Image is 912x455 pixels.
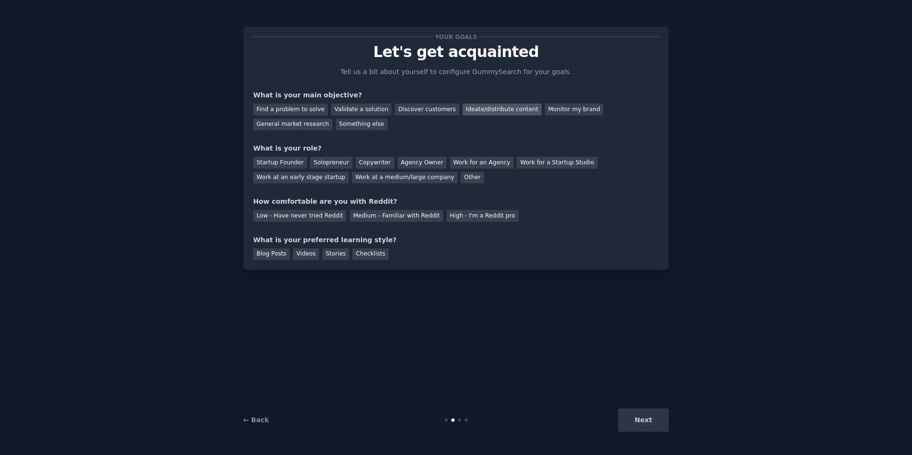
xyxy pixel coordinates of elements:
div: How comfortable are you with Reddit? [253,197,659,207]
div: Checklists [352,248,389,260]
div: Other [461,172,484,184]
div: Ideate/distribute content [463,104,541,115]
div: Discover customers [395,104,459,115]
div: Agency Owner [398,157,446,169]
div: What is your role? [253,143,659,153]
div: Work at a medium/large company [352,172,457,184]
a: ← Back [243,416,269,424]
div: Work for a Startup Studio [517,157,597,169]
p: Let's get acquainted [253,44,659,60]
p: Tell us a bit about yourself to configure GummySearch for your goals. [336,67,576,77]
div: Something else [336,119,388,131]
div: What is your main objective? [253,90,659,100]
div: General market research [253,119,332,131]
div: Find a problem to solve [253,104,328,115]
div: What is your preferred learning style? [253,235,659,245]
span: Your goals [433,32,479,42]
div: Low - Have never tried Reddit [253,210,346,222]
div: High - I'm a Reddit pro [446,210,519,222]
div: Monitor my brand [545,104,603,115]
div: Work at an early stage startup [253,172,349,184]
div: Blog Posts [253,248,290,260]
div: Medium - Familiar with Reddit [350,210,443,222]
div: Startup Founder [253,157,307,169]
div: Solopreneur [310,157,352,169]
div: Validate a solution [331,104,391,115]
div: Copywriter [356,157,394,169]
div: Stories [323,248,349,260]
div: Work for an Agency [450,157,513,169]
div: Videos [293,248,319,260]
